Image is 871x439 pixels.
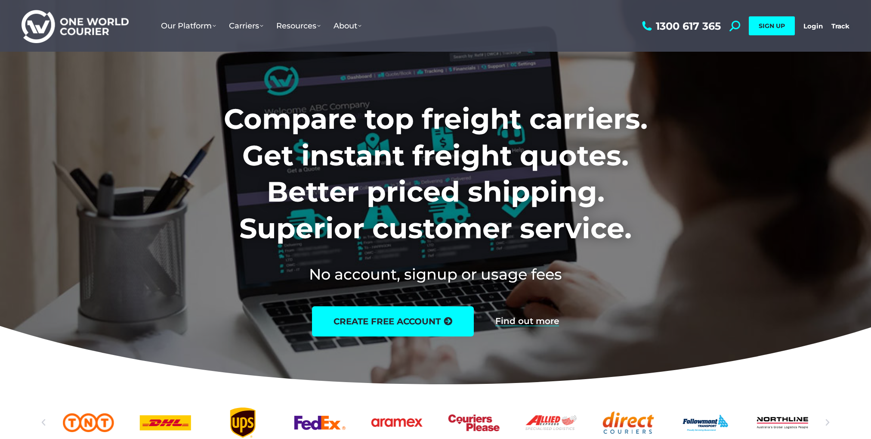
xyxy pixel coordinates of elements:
div: 5 / 25 [294,408,346,438]
img: One World Courier [22,9,129,44]
div: 6 / 25 [371,408,423,438]
span: Carriers [229,21,263,31]
a: Direct Couriers logo [602,408,654,438]
a: Carriers [222,12,270,39]
a: create free account [312,306,474,336]
a: Allied Express logo [525,408,577,438]
a: Couriers Please logo [448,408,500,438]
div: 11 / 25 [757,408,808,438]
a: UPS logo [217,408,268,438]
h1: Compare top freight carriers. Get instant freight quotes. Better priced shipping. Superior custom... [167,101,704,246]
div: 2 / 25 [63,408,114,438]
a: About [327,12,368,39]
div: 8 / 25 [525,408,577,438]
div: 7 / 25 [448,408,500,438]
a: Find out more [495,317,559,326]
a: Our Platform [154,12,222,39]
a: Track [831,22,849,30]
div: 3 / 25 [140,408,191,438]
a: 1300 617 365 [640,21,721,31]
a: DHl logo [140,408,191,438]
div: Slides [63,408,808,438]
span: SIGN UP [759,22,785,30]
div: 4 / 25 [217,408,268,438]
a: Followmont transoirt web logo [680,408,731,438]
span: Our Platform [161,21,216,31]
a: Login [803,22,823,30]
a: Northline logo [757,408,808,438]
a: TNT logo Australian freight company [63,408,114,438]
span: About [334,21,361,31]
a: SIGN UP [749,16,795,35]
a: FedEx logo [294,408,346,438]
a: Resources [270,12,327,39]
a: Aramex_logo [371,408,423,438]
div: 10 / 25 [680,408,731,438]
div: 9 / 25 [602,408,654,438]
h2: No account, signup or usage fees [167,264,704,285]
span: Resources [276,21,321,31]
